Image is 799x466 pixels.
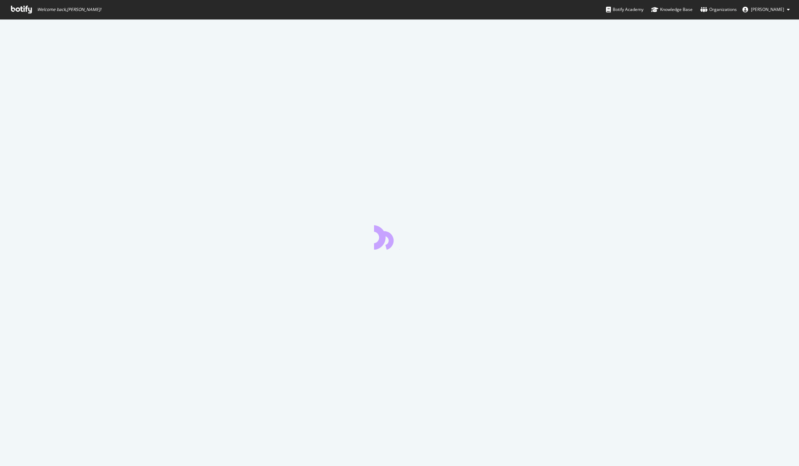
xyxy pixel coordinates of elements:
[737,4,795,15] button: [PERSON_NAME]
[651,6,693,13] div: Knowledge Base
[700,6,737,13] div: Organizations
[751,6,784,12] span: Steve Valenza
[374,224,425,250] div: animation
[37,7,101,12] span: Welcome back, [PERSON_NAME] !
[606,6,643,13] div: Botify Academy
